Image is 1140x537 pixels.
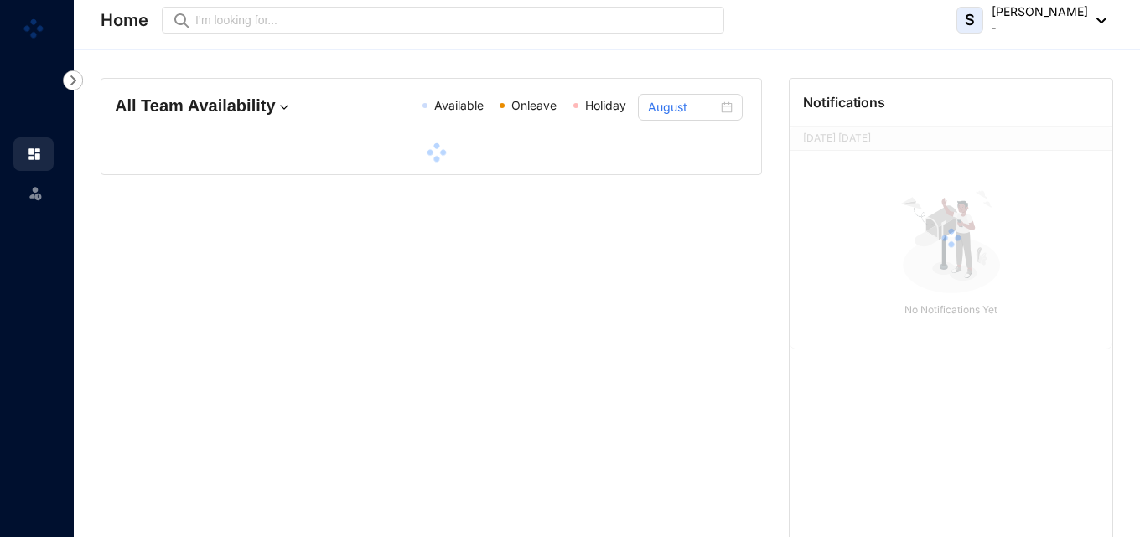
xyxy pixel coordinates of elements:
img: dropdown-black.8e83cc76930a90b1a4fdb6d089b7bf3a.svg [1088,18,1106,23]
p: [PERSON_NAME] [992,3,1088,20]
img: leave-unselected.2934df6273408c3f84d9.svg [27,184,44,201]
p: Notifications [803,92,885,112]
p: - [992,20,1088,37]
li: Home [13,137,54,171]
img: nav-icon-right.af6afadce00d159da59955279c43614e.svg [63,70,83,90]
h4: All Team Availability [115,94,325,117]
span: S [965,13,975,28]
span: Available [434,98,484,112]
img: home.c6720e0a13eba0172344.svg [27,147,42,162]
img: dropdown.780994ddfa97fca24b89f58b1de131fa.svg [276,99,293,116]
span: Onleave [511,98,557,112]
p: Home [101,8,148,32]
span: Holiday [585,98,626,112]
input: I’m looking for... [195,11,714,29]
input: Select month [648,98,718,116]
